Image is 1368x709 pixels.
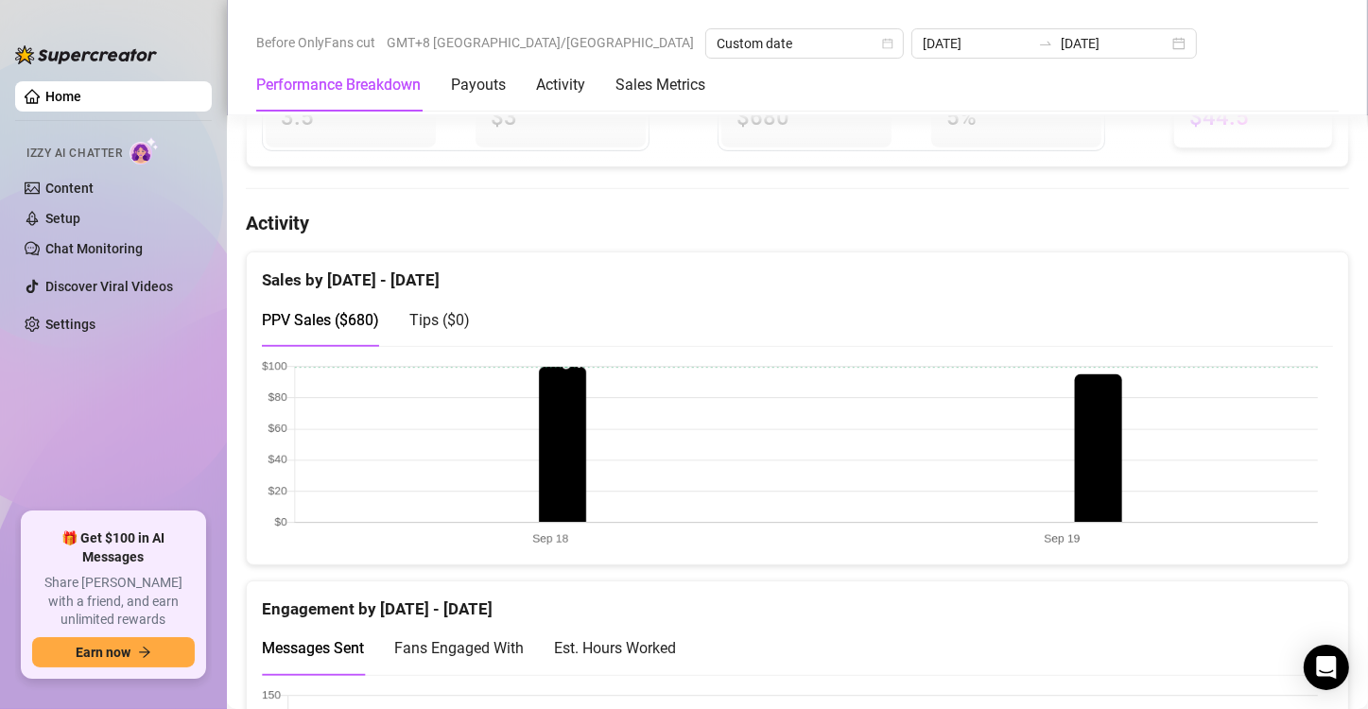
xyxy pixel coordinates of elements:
span: Earn now [76,645,130,660]
img: AI Chatter [130,137,159,164]
span: 3.5 [281,102,421,132]
div: Payouts [451,74,506,96]
span: swap-right [1038,36,1053,51]
input: Start date [923,33,1030,54]
span: to [1038,36,1053,51]
span: arrow-right [138,646,151,659]
div: Engagement by [DATE] - [DATE] [262,581,1333,622]
div: Est. Hours Worked [554,636,676,660]
div: Open Intercom Messenger [1304,645,1349,690]
span: $3 [491,102,631,132]
span: Fans Engaged With [394,639,524,657]
span: Messages Sent [262,639,364,657]
span: PPV Sales ( $680 ) [262,311,379,329]
div: Activity [536,74,585,96]
div: Performance Breakdown [256,74,421,96]
span: Tips ( $0 ) [409,311,470,329]
a: Chat Monitoring [45,241,143,256]
span: Share [PERSON_NAME] with a friend, and earn unlimited rewards [32,574,195,630]
a: Home [45,89,81,104]
span: Before OnlyFans cut [256,28,375,57]
h4: Activity [246,210,1349,236]
img: logo-BBDzfeDw.svg [15,45,157,64]
a: Content [45,181,94,196]
a: Settings [45,317,95,332]
div: Sales by [DATE] - [DATE] [262,252,1333,293]
span: $680 [736,102,876,132]
span: 🎁 Get $100 in AI Messages [32,529,195,566]
a: Setup [45,211,80,226]
span: GMT+8 [GEOGRAPHIC_DATA]/[GEOGRAPHIC_DATA] [387,28,694,57]
div: Sales Metrics [615,74,705,96]
input: End date [1061,33,1169,54]
span: 5 % [946,102,1086,132]
a: Discover Viral Videos [45,279,173,294]
button: Earn nowarrow-right [32,637,195,667]
span: calendar [882,38,893,49]
span: Izzy AI Chatter [26,145,122,163]
span: Custom date [717,29,892,58]
span: $44.5 [1189,102,1317,132]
